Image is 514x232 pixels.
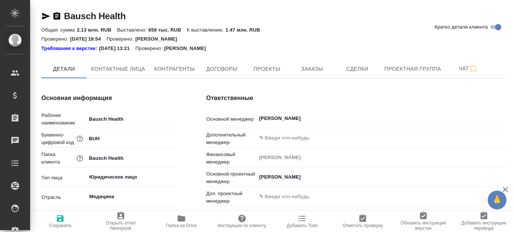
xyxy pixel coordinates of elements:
[106,36,135,42] p: Проверено:
[187,27,225,33] p: К выставлению:
[384,64,441,74] span: Проектная группа
[154,64,195,74] span: Контрагенты
[41,112,86,127] p: Рабочее наименование
[148,27,187,33] p: 659 тыс. RUB
[259,192,478,201] input: ✎ Введи что-нибудь
[86,211,176,221] input: ✎ Введи что-нибудь
[41,45,99,52] a: Требования к верстке:
[502,176,503,178] button: Open
[99,45,135,52] p: [DATE] 13:21
[91,64,145,74] span: Контактные лица
[204,64,240,74] span: Договоры
[453,211,514,232] button: Добавить инструкции перевода
[249,64,285,74] span: Проекты
[287,223,318,228] span: Добавить Todo
[91,211,151,232] button: Открыть отчет Newspeak
[393,211,454,232] button: Обновить инструкции верстки
[41,151,75,166] p: Папка клиента
[172,196,173,197] button: Open
[435,23,488,31] span: Кратко детали клиента
[206,170,256,185] p: Основной проектный менеджер
[41,94,176,103] h4: Основная информация
[75,153,85,163] button: Название для папки на drive. Если его не заполнить, мы не сможем создать папку для клиента
[41,194,86,201] p: Отрасль
[172,176,173,178] button: Open
[259,133,478,143] input: ✎ Введи что-нибудь
[458,220,509,231] span: Добавить инструкции перевода
[135,36,183,42] p: [PERSON_NAME]
[166,223,197,228] span: Папка на Drive
[52,12,61,21] button: Скопировать ссылку
[70,36,107,42] p: [DATE] 18:54
[206,94,506,103] h4: Ответственные
[86,153,176,164] input: ✎ Введи что-нибудь
[95,220,147,231] span: Открыть отчет Newspeak
[77,27,117,33] p: 2.13 млн. RUB
[206,151,256,166] p: Финансовый менеджер
[206,209,241,224] p: Ответственная команда
[398,220,449,231] span: Обновить инструкции верстки
[164,45,211,52] p: [PERSON_NAME]
[206,190,256,205] p: Доп. проектный менеджер
[49,223,72,228] span: Сохранить
[272,211,333,232] button: Добавить Todo
[469,64,478,73] svg: Подписаться
[30,211,91,232] button: Сохранить
[211,211,272,232] button: Инструкции по клиенту
[333,211,393,232] button: Отметить проверку
[217,223,266,228] span: Инструкции по клиенту
[342,223,383,228] span: Отметить проверку
[450,64,486,73] span: Чат
[41,131,75,146] p: Буквенно-цифровой код
[339,64,375,74] span: Сделки
[491,192,503,208] span: 🙏
[46,64,82,74] span: Детали
[117,27,148,33] p: Выставлено:
[502,118,503,119] button: Open
[75,134,85,144] button: Нужен для формирования номера заказа/сделки
[41,174,86,182] p: Тип лица
[151,211,212,232] button: Папка на Drive
[206,131,256,146] p: Дополнительный менеджер
[294,64,330,74] span: Заказы
[86,133,176,144] input: ✎ Введи что-нибудь
[135,45,164,52] p: Проверено:
[488,191,506,209] button: 🙏
[64,11,126,21] a: Bausch Health
[41,27,77,33] p: Общая сумма
[41,36,70,42] p: Проверено:
[41,45,99,52] div: Нажми, чтобы открыть папку с инструкцией
[206,115,256,123] p: Основной менеджер
[41,12,50,21] button: Скопировать ссылку для ЯМессенджера
[225,27,266,33] p: 1.47 млн. RUB
[86,114,176,124] input: ✎ Введи что-нибудь
[502,137,503,139] button: Open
